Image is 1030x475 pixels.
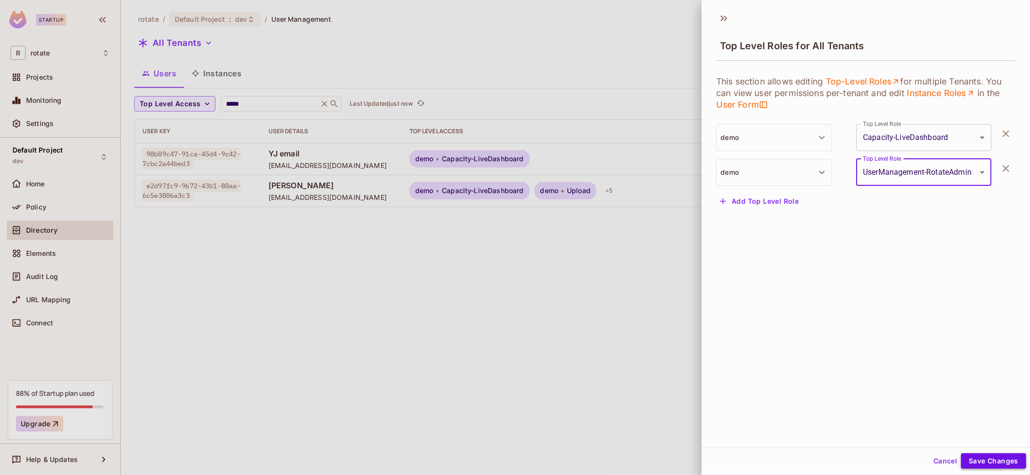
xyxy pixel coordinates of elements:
[856,124,991,151] div: Capacity-LiveDashboard
[716,124,832,151] button: demo
[863,120,901,128] label: Top Level Role
[720,40,864,52] span: Top Level Roles for All Tenants
[856,159,991,186] div: UserManagement-RotateAdmin
[716,194,803,209] button: Add Top Level Role
[716,99,768,111] span: User Form
[961,453,1026,469] button: Save Changes
[930,453,961,469] button: Cancel
[907,87,975,99] a: Instance Roles
[716,159,832,186] button: demo
[825,76,900,87] a: Top-Level Roles
[863,154,901,163] label: Top Level Role
[716,76,1016,111] p: This section allows editing for multiple Tenants. You can view user permissions per-tenant and ed...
